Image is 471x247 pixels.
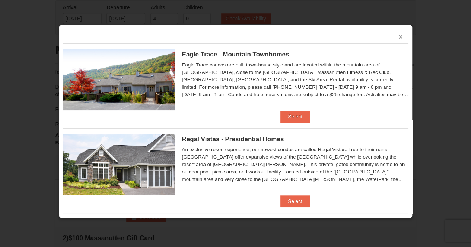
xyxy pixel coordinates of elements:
span: Regal Vistas - Presidential Homes [182,136,284,143]
img: 19218991-1-902409a9.jpg [63,134,175,195]
button: Select [280,111,310,123]
span: Eagle Trace - Mountain Townhomes [182,51,289,58]
div: Eagle Trace condos are built town-house style and are located within the mountain area of [GEOGRA... [182,61,408,98]
div: An exclusive resort experience, our newest condos are called Regal Vistas. True to their name, [G... [182,146,408,183]
button: × [398,33,403,40]
button: Select [280,195,310,207]
img: 19218983-1-9b289e55.jpg [63,49,175,110]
